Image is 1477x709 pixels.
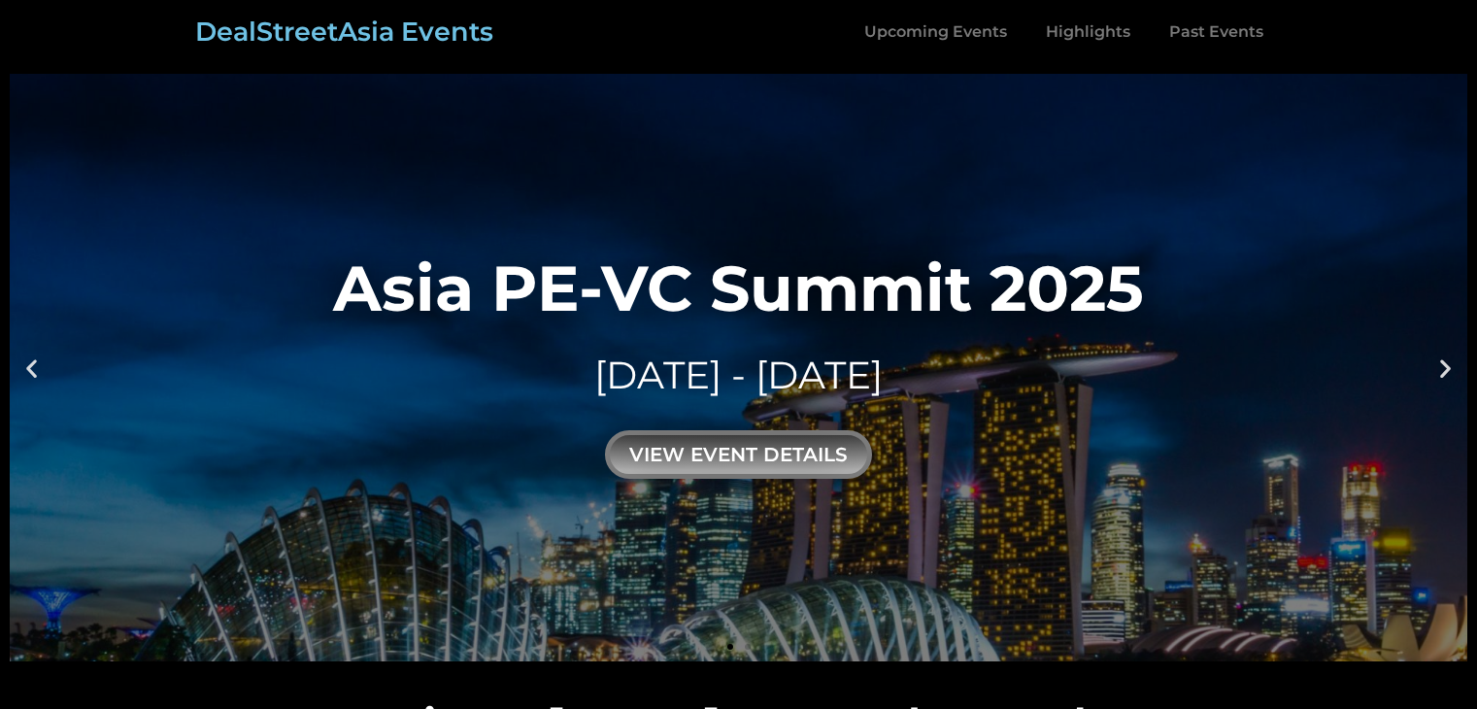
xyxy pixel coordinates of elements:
[19,355,44,380] div: Previous slide
[1433,355,1458,380] div: Next slide
[1026,10,1150,54] a: Highlights
[333,349,1144,402] div: [DATE] - [DATE]
[605,430,872,479] div: view event details
[845,10,1026,54] a: Upcoming Events
[745,644,751,650] span: Go to slide 2
[333,256,1144,320] div: Asia PE-VC Summit 2025
[1150,10,1283,54] a: Past Events
[10,74,1467,661] a: Asia PE-VC Summit 2025[DATE] - [DATE]view event details
[727,644,733,650] span: Go to slide 1
[195,16,493,48] a: DealStreetAsia Events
